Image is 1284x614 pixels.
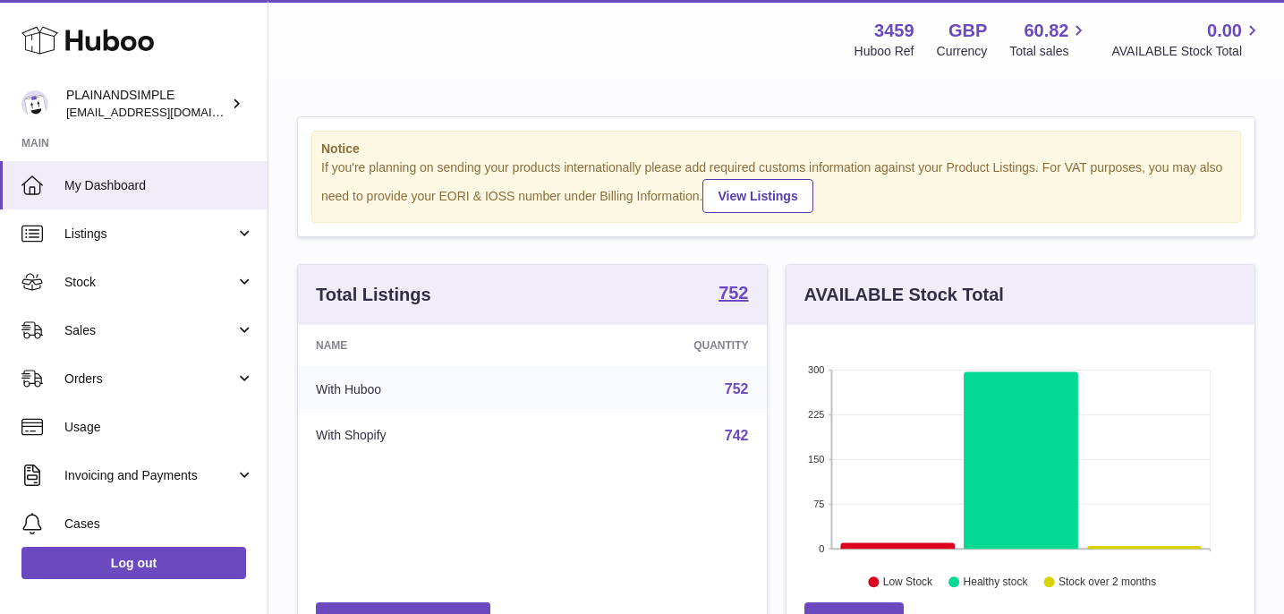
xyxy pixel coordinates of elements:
[298,413,550,459] td: With Shopify
[725,428,749,443] a: 742
[1059,576,1156,588] text: Stock over 2 months
[855,43,914,60] div: Huboo Ref
[819,543,824,554] text: 0
[64,467,235,484] span: Invoicing and Payments
[808,454,824,465] text: 150
[948,19,987,43] strong: GBP
[808,409,824,420] text: 225
[298,325,550,366] th: Name
[702,179,812,213] a: View Listings
[64,177,254,194] span: My Dashboard
[725,381,749,397] a: 752
[882,576,932,588] text: Low Stock
[719,284,748,302] strong: 752
[321,141,1231,158] strong: Notice
[298,366,550,413] td: With Huboo
[21,90,48,117] img: duco@plainandsimple.com
[804,283,1004,307] h3: AVAILABLE Stock Total
[1111,43,1263,60] span: AVAILABLE Stock Total
[719,284,748,305] a: 752
[64,274,235,291] span: Stock
[1009,43,1089,60] span: Total sales
[1009,19,1089,60] a: 60.82 Total sales
[316,283,431,307] h3: Total Listings
[21,547,246,579] a: Log out
[1111,19,1263,60] a: 0.00 AVAILABLE Stock Total
[64,516,254,533] span: Cases
[808,364,824,375] text: 300
[66,87,227,121] div: PLAINANDSIMPLE
[64,419,254,436] span: Usage
[937,43,988,60] div: Currency
[1207,19,1242,43] span: 0.00
[550,325,766,366] th: Quantity
[321,159,1231,213] div: If you're planning on sending your products internationally please add required customs informati...
[874,19,914,43] strong: 3459
[1024,19,1068,43] span: 60.82
[66,105,263,119] span: [EMAIL_ADDRESS][DOMAIN_NAME]
[813,499,824,509] text: 75
[64,226,235,243] span: Listings
[64,322,235,339] span: Sales
[963,576,1028,588] text: Healthy stock
[64,371,235,388] span: Orders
